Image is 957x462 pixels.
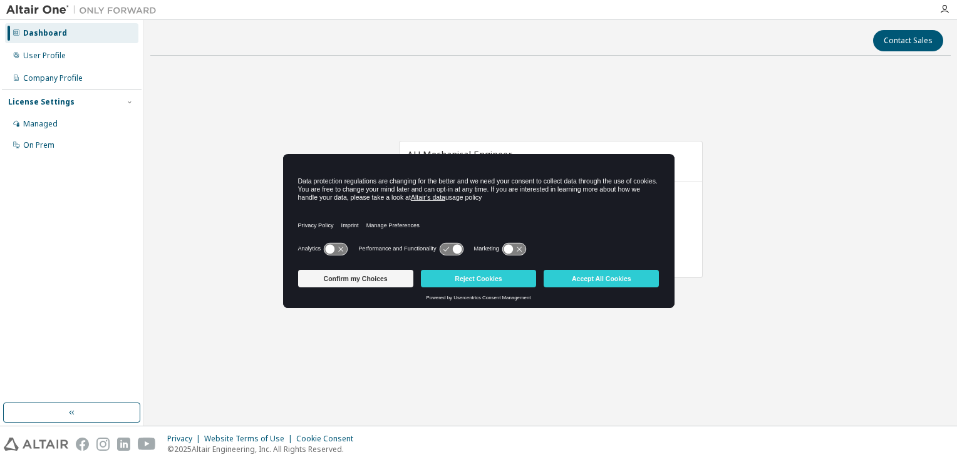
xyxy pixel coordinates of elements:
[873,30,943,51] button: Contact Sales
[23,73,83,83] div: Company Profile
[167,444,361,454] p: © 2025 Altair Engineering, Inc. All Rights Reserved.
[204,434,296,444] div: Website Terms of Use
[23,51,66,61] div: User Profile
[23,140,54,150] div: On Prem
[296,434,361,444] div: Cookie Consent
[23,119,58,129] div: Managed
[23,28,67,38] div: Dashboard
[138,438,156,451] img: youtube.svg
[8,97,75,107] div: License Settings
[76,438,89,451] img: facebook.svg
[407,148,512,160] span: AU Mechanical Engineer
[4,438,68,451] img: altair_logo.svg
[96,438,110,451] img: instagram.svg
[6,4,163,16] img: Altair One
[117,438,130,451] img: linkedin.svg
[167,434,204,444] div: Privacy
